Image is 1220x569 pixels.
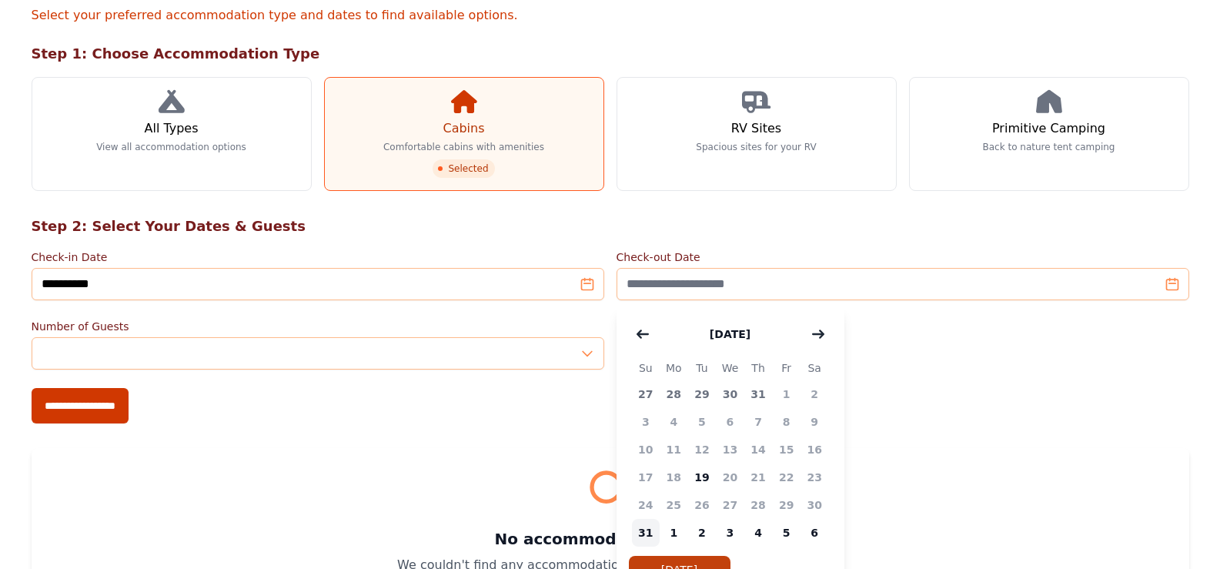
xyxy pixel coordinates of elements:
p: Select your preferred accommodation type and dates to find available options. [32,6,1189,25]
span: 23 [801,464,829,491]
span: 30 [716,380,744,408]
span: 10 [632,436,660,464]
span: We [716,359,744,377]
span: 2 [801,380,829,408]
span: 20 [716,464,744,491]
h3: Cabins [443,119,484,138]
span: 24 [632,491,660,519]
span: 31 [744,380,773,408]
span: Th [744,359,773,377]
button: [DATE] [694,319,766,350]
span: 12 [688,436,717,464]
span: 2 [688,519,717,547]
h3: RV Sites [731,119,781,138]
h2: Step 2: Select Your Dates & Guests [32,216,1189,237]
span: 27 [716,491,744,519]
label: Check-in Date [32,249,604,265]
span: 5 [688,408,717,436]
h2: Step 1: Choose Accommodation Type [32,43,1189,65]
span: 4 [744,519,773,547]
span: Fr [772,359,801,377]
p: Comfortable cabins with amenities [383,141,544,153]
h3: Primitive Camping [992,119,1105,138]
a: Cabins Comfortable cabins with amenities Selected [324,77,604,191]
label: Number of Guests [32,319,604,334]
span: 18 [660,464,688,491]
span: 28 [660,380,688,408]
span: 30 [801,491,829,519]
span: 8 [772,408,801,436]
span: 22 [772,464,801,491]
span: 16 [801,436,829,464]
span: Sa [801,359,829,377]
span: 31 [632,519,660,547]
span: 27 [632,380,660,408]
span: 4 [660,408,688,436]
p: Spacious sites for your RV [696,141,816,153]
span: 9 [801,408,829,436]
h3: All Types [144,119,198,138]
a: RV Sites Spacious sites for your RV [617,77,897,191]
span: Su [632,359,660,377]
p: View all accommodation options [96,141,246,153]
span: 21 [744,464,773,491]
span: 29 [772,491,801,519]
a: All Types View all accommodation options [32,77,312,191]
span: Selected [433,159,494,178]
span: 15 [772,436,801,464]
h3: No accommodations found [50,528,1171,550]
span: 19 [688,464,717,491]
p: Back to nature tent camping [983,141,1115,153]
label: Check-out Date [617,249,1189,265]
span: 1 [660,519,688,547]
span: 17 [632,464,660,491]
span: 28 [744,491,773,519]
span: 6 [801,519,829,547]
span: Tu [688,359,717,377]
span: 6 [716,408,744,436]
span: 1 [772,380,801,408]
span: 3 [632,408,660,436]
span: 11 [660,436,688,464]
span: 3 [716,519,744,547]
span: Mo [660,359,688,377]
a: Primitive Camping Back to nature tent camping [909,77,1189,191]
span: 26 [688,491,717,519]
span: 5 [772,519,801,547]
span: 14 [744,436,773,464]
span: 29 [688,380,717,408]
span: 13 [716,436,744,464]
span: 7 [744,408,773,436]
span: 25 [660,491,688,519]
